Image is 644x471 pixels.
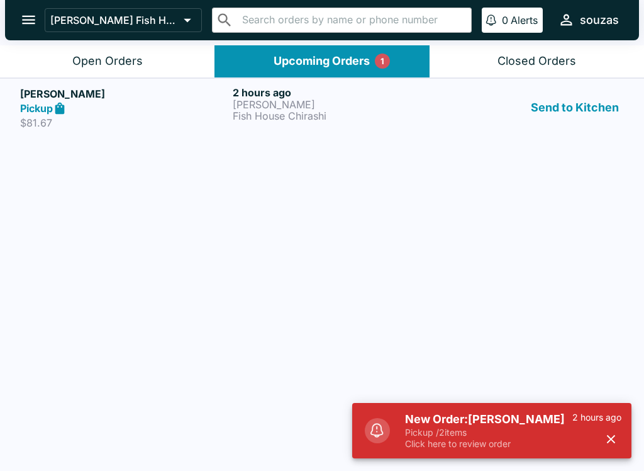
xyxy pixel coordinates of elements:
button: open drawer [13,4,45,36]
div: souzas [580,13,619,28]
button: Send to Kitchen [526,86,624,130]
p: Pickup / 2 items [405,427,572,438]
h5: New Order: [PERSON_NAME] [405,412,572,427]
p: $81.67 [20,116,228,129]
button: [PERSON_NAME] Fish House [45,8,202,32]
p: [PERSON_NAME] Fish House [50,14,179,26]
strong: Pickup [20,102,53,115]
button: souzas [553,6,624,33]
h6: 2 hours ago [233,86,440,99]
p: 0 [502,14,508,26]
p: Click here to review order [405,438,572,450]
p: Alerts [511,14,538,26]
input: Search orders by name or phone number [238,11,466,29]
p: 2 hours ago [572,412,621,423]
p: 1 [380,55,384,67]
p: Fish House Chirashi [233,110,440,122]
p: [PERSON_NAME] [233,99,440,110]
h5: [PERSON_NAME] [20,86,228,101]
div: Closed Orders [497,54,576,69]
div: Upcoming Orders [274,54,370,69]
div: Open Orders [72,54,143,69]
